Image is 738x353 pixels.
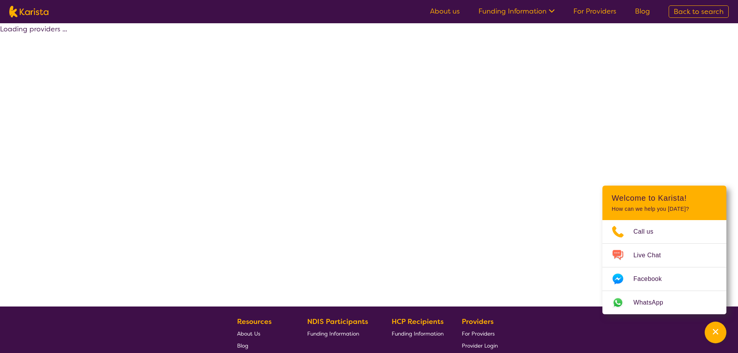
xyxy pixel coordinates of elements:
[392,330,444,337] span: Funding Information
[602,291,726,314] a: Web link opens in a new tab.
[612,193,717,203] h2: Welcome to Karista!
[462,317,494,326] b: Providers
[573,7,616,16] a: For Providers
[237,317,272,326] b: Resources
[307,330,359,337] span: Funding Information
[478,7,555,16] a: Funding Information
[462,327,498,339] a: For Providers
[462,342,498,349] span: Provider Login
[307,327,374,339] a: Funding Information
[392,327,444,339] a: Funding Information
[669,5,729,18] a: Back to search
[237,330,260,337] span: About Us
[705,322,726,343] button: Channel Menu
[602,220,726,314] ul: Choose channel
[612,206,717,212] p: How can we help you [DATE]?
[237,339,289,351] a: Blog
[237,327,289,339] a: About Us
[635,7,650,16] a: Blog
[392,317,444,326] b: HCP Recipients
[633,226,663,238] span: Call us
[462,330,495,337] span: For Providers
[633,250,670,261] span: Live Chat
[9,6,48,17] img: Karista logo
[633,297,673,308] span: WhatsApp
[430,7,460,16] a: About us
[237,342,248,349] span: Blog
[674,7,724,16] span: Back to search
[602,186,726,314] div: Channel Menu
[633,273,671,285] span: Facebook
[307,317,368,326] b: NDIS Participants
[462,339,498,351] a: Provider Login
